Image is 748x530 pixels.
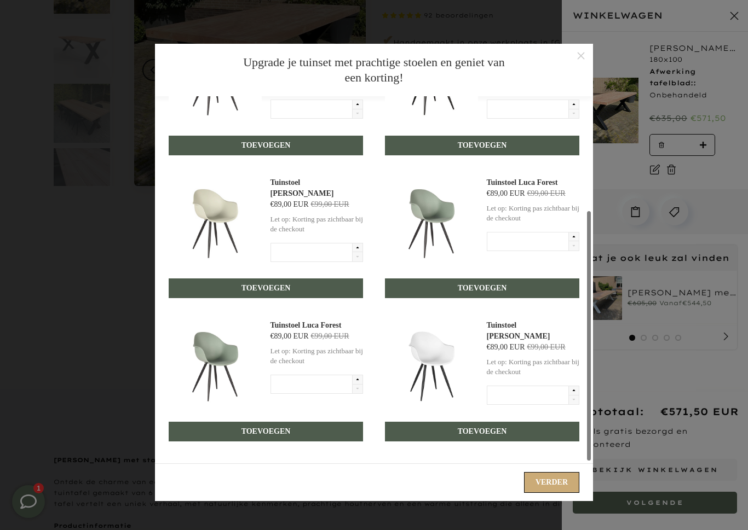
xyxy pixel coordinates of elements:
h1: Upgrade je tuinset met prachtige stoelen en geniet van een korting! [237,55,511,85]
h4: Tuinstoel [PERSON_NAME] [487,320,580,342]
button: Toevoegen [385,136,579,155]
span: 1 [36,10,39,18]
p: Let op: Korting pas zichtbaar bij de checkout [271,342,364,366]
span: €89,00 EUR [487,343,525,351]
span: €99,00 EUR [311,332,349,340]
h4: Tuinstoel [PERSON_NAME] [271,177,364,199]
span: €89,00 EUR [487,189,525,197]
button: Toevoegen [385,422,579,441]
span: €89,00 EUR [271,200,309,208]
span: €89,00 EUR [271,332,309,340]
button: Toevoegen [169,278,363,298]
p: Let op: Korting pas zichtbaar bij de checkout [487,199,580,223]
div: scrollable content [155,96,593,463]
button: Toevoegen [169,422,363,441]
p: Let op: Korting pas zichtbaar bij de checkout [271,210,364,234]
button: Verder [524,472,579,493]
button: Toevoegen [169,136,363,155]
span: €99,00 EUR [527,189,566,197]
button: Toevoegen [385,278,579,298]
p: Let op: Korting pas zichtbaar bij de checkout [487,353,580,377]
h4: Tuinstoel Luca Forest [487,177,580,188]
span: €99,00 EUR [311,200,349,208]
span: €99,00 EUR [527,343,566,351]
h4: Tuinstoel Luca Forest [271,320,364,331]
